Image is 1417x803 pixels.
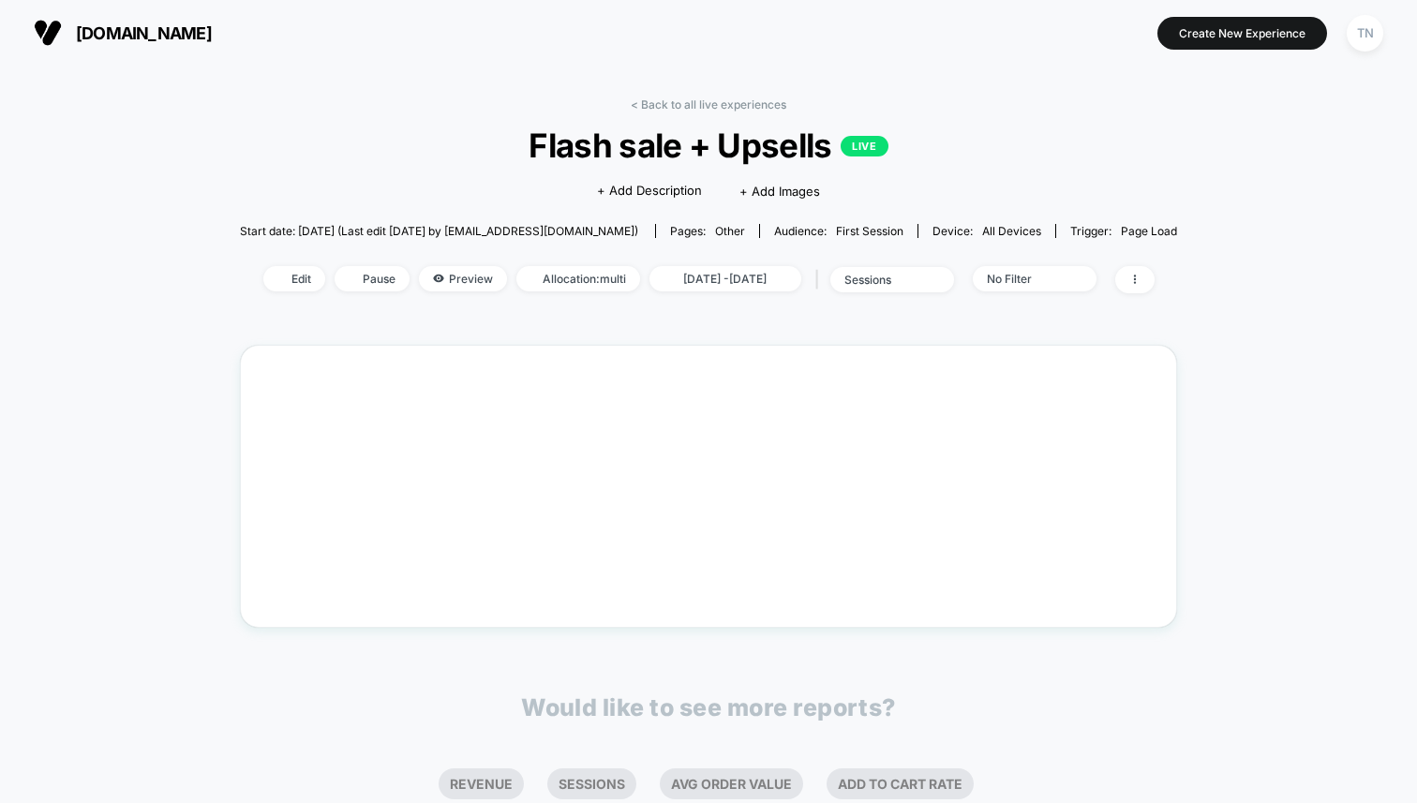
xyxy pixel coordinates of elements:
[28,18,217,48] button: [DOMAIN_NAME]
[1070,224,1177,238] div: Trigger:
[419,266,507,291] span: Preview
[263,266,325,291] span: Edit
[811,266,830,293] span: |
[715,224,745,238] span: other
[335,266,410,291] span: Pause
[76,23,212,43] span: [DOMAIN_NAME]
[982,224,1041,238] span: all devices
[1341,14,1389,52] button: TN
[1347,15,1383,52] div: TN
[774,224,903,238] div: Audience:
[521,693,896,721] p: Would like to see more reports?
[987,272,1062,286] div: No Filter
[240,224,638,238] span: Start date: [DATE] (Last edit [DATE] by [EMAIL_ADDRESS][DOMAIN_NAME])
[547,768,636,799] li: Sessions
[841,136,887,156] p: LIVE
[34,19,62,47] img: Visually logo
[844,273,919,287] div: sessions
[917,224,1055,238] span: Device:
[660,768,803,799] li: Avg Order Value
[631,97,786,112] a: < Back to all live experiences
[649,266,801,291] span: [DATE] - [DATE]
[739,184,820,199] span: + Add Images
[670,224,745,238] div: Pages:
[1121,224,1177,238] span: Page Load
[1157,17,1327,50] button: Create New Experience
[287,126,1130,165] span: Flash sale + Upsells
[597,182,702,201] span: + Add Description
[827,768,974,799] li: Add To Cart Rate
[836,224,903,238] span: First Session
[439,768,524,799] li: Revenue
[516,266,640,291] span: Allocation: multi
